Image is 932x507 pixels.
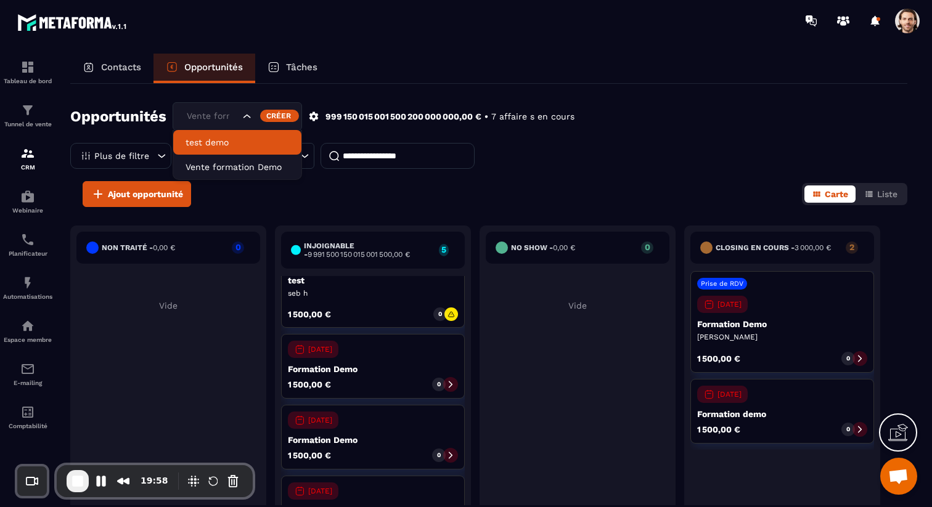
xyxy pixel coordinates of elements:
p: Vente formation Demo [186,161,289,173]
h6: injoignable - [304,241,432,259]
span: 3 000,00 € [795,243,831,252]
p: • [484,111,488,123]
img: accountant [20,405,35,420]
h6: No show - [511,243,575,252]
a: automationsautomationsWebinaire [3,180,52,223]
p: E-mailing [3,379,52,386]
a: formationformationTunnel de vente [3,94,52,137]
img: formation [20,60,35,75]
p: Plus de filtre [94,152,149,160]
p: [DATE] [717,300,742,309]
a: Opportunités [153,54,255,83]
p: 1 500,00 € [288,310,331,318]
p: Tâches [286,62,317,73]
img: formation [20,146,35,161]
p: 0 [846,425,850,434]
p: Contacts [101,62,141,73]
p: Webinaire [3,207,52,214]
img: formation [20,103,35,118]
p: seb h [288,288,458,298]
p: [DATE] [308,416,332,424]
span: Carte [825,189,848,199]
a: accountantaccountantComptabilité [3,395,52,439]
p: 0 [846,354,850,363]
p: test [288,275,458,285]
img: scheduler [20,232,35,247]
p: 0 [437,451,441,460]
p: Tableau de bord [3,78,52,84]
p: test demo [186,136,289,148]
p: 0 [437,380,441,389]
a: Ouvrir le chat [880,458,917,495]
span: 9 991 500 150 015 001 500,00 € [308,250,410,259]
p: 999 150 015 001 500 200 000 000,00 € [325,111,481,123]
span: Ajout opportunité [108,188,183,200]
a: automationsautomationsAutomatisations [3,266,52,309]
h2: Opportunités [70,104,166,129]
p: 0 [438,310,442,318]
a: emailemailE-mailing [3,352,52,395]
p: Formation Demo [697,319,867,329]
p: 1 500,00 € [288,380,331,389]
p: [DATE] [717,390,742,399]
a: automationsautomationsEspace membre [3,309,52,352]
p: 0 [641,243,653,251]
p: 5 [439,245,449,254]
img: automations [20,275,35,290]
div: Search for option [173,102,302,131]
h6: Closing en cours - [716,243,831,252]
p: Comptabilité [3,423,52,429]
div: Créer [260,110,299,122]
a: schedulerschedulerPlanificateur [3,223,52,266]
a: Contacts [70,54,153,83]
a: formationformationTableau de bord [3,51,52,94]
p: Formation Demo [288,364,458,374]
button: Carte [804,185,856,203]
button: Ajout opportunité [83,181,191,207]
p: [DATE] [308,345,332,354]
img: automations [20,189,35,204]
p: Vide [486,301,669,310]
a: formationformationCRM [3,137,52,180]
p: 1 500,00 € [697,354,740,363]
p: 2 [846,243,858,251]
a: Tâches [255,54,330,83]
p: Tunnel de vente [3,121,52,128]
p: Planificateur [3,250,52,257]
p: Formation Demo [288,435,458,445]
p: [DATE] [308,487,332,495]
p: 1 500,00 € [697,425,740,434]
p: Opportunités [184,62,243,73]
p: [PERSON_NAME] [697,332,867,342]
img: email [20,362,35,376]
p: 7 affaire s en cours [491,111,574,123]
p: Espace membre [3,336,52,343]
p: Automatisations [3,293,52,300]
img: automations [20,318,35,333]
img: logo [17,11,128,33]
span: 0,00 € [553,243,575,252]
span: 0,00 € [153,243,175,252]
button: Liste [857,185,905,203]
input: Search for option [184,110,240,123]
p: Formation demo [697,409,867,419]
h6: Non traité - [102,243,175,252]
p: 1 500,00 € [288,451,331,460]
p: Vide [76,301,260,310]
p: CRM [3,164,52,171]
p: 0 [232,243,244,251]
p: Prise de RDV [701,280,743,288]
span: Liste [877,189,897,199]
